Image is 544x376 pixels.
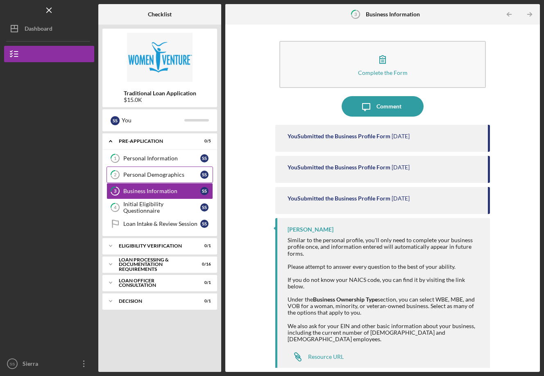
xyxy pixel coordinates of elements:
div: S S [200,220,209,228]
div: Business Information [123,188,200,194]
div: We also ask for your EIN and other basic information about your business, including the current n... [288,323,482,342]
div: S S [200,171,209,179]
div: 0 / 1 [196,280,211,285]
div: You Submitted the Business Profile Form [288,195,390,202]
button: Dashboard [4,20,94,37]
div: 0 / 16 [196,262,211,267]
div: S S [200,203,209,212]
div: 0 / 1 [196,243,211,248]
a: Resource URL [288,349,344,365]
button: SSSierra [PERSON_NAME] [4,356,94,372]
button: Comment [342,96,424,117]
time: 2025-08-22 23:52 [392,133,410,140]
a: Loan Intake & Review SessionSS [107,216,213,232]
div: 0 / 5 [196,139,211,144]
div: Resource URL [308,353,344,360]
text: SS [10,362,15,366]
div: Decision [119,299,190,304]
time: 2025-08-20 22:38 [392,164,410,171]
tspan: 4 [114,205,117,210]
a: 4Initial Eligibility QuestionnaireSS [107,199,213,216]
div: Personal Information [123,155,200,162]
div: You Submitted the Business Profile Form [288,133,390,140]
div: Comment [376,96,401,117]
div: Pre-Application [119,139,190,144]
b: Business Information [366,11,420,18]
div: Initial Eligibility Questionnaire [123,201,200,214]
a: 2Personal DemographicsSS [107,167,213,183]
div: 0 / 1 [196,299,211,304]
b: Checklist [148,11,172,18]
div: Loan Intake & Review Session [123,221,200,227]
div: Personal Demographics [123,171,200,178]
div: Complete the Form [358,70,408,76]
strong: Business Ownership Type [313,296,378,303]
b: Traditional Loan Application [124,90,196,97]
div: S S [200,154,209,162]
a: 1Personal InformationSS [107,150,213,167]
div: $15.0K [124,97,196,103]
div: [PERSON_NAME] [288,226,333,233]
div: Loan Processing & Documentation Requirements [119,257,190,272]
div: Similar to the personal profile, you'll only need to complete your business profile once, and inf... [288,237,482,270]
div: If you do not know your NAICS code, you can find it by visiting the link below. Under the section... [288,277,482,316]
tspan: 3 [114,189,116,194]
img: Product logo [102,33,217,82]
tspan: 3 [354,11,357,17]
div: S S [111,116,120,125]
tspan: 1 [114,156,116,161]
a: 3Business InformationSS [107,183,213,199]
div: Dashboard [25,20,52,39]
div: You Submitted the Business Profile Form [288,164,390,171]
div: You [122,113,184,127]
div: Eligibility Verification [119,243,190,248]
div: Loan Officer Consultation [119,278,190,288]
tspan: 2 [114,172,116,178]
time: 2025-08-20 22:36 [392,195,410,202]
button: Complete the Form [279,41,486,88]
div: S S [200,187,209,195]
